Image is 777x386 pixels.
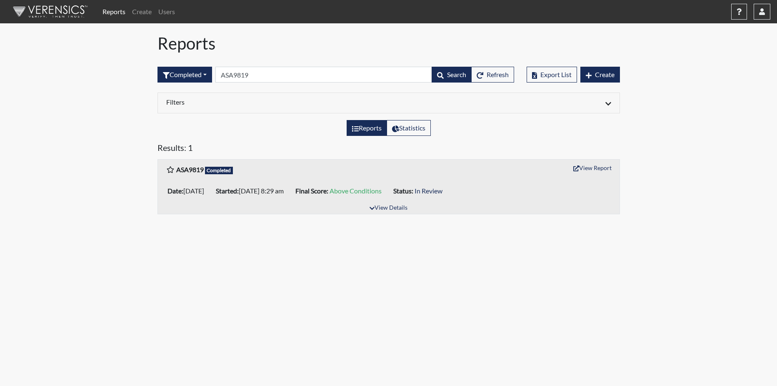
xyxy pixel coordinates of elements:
label: View the list of reports [347,120,387,136]
b: Final Score: [295,187,328,195]
h1: Reports [157,33,620,53]
h6: Filters [166,98,382,106]
b: ASA9819 [176,165,204,173]
b: Status: [393,187,413,195]
h5: Results: 1 [157,143,620,156]
button: Create [580,67,620,83]
button: View Report [570,161,615,174]
div: Filter by interview status [157,67,212,83]
span: Completed [205,167,233,174]
div: Click to expand/collapse filters [160,98,617,108]
a: Create [129,3,155,20]
button: Search [432,67,472,83]
span: Create [595,70,615,78]
button: Completed [157,67,212,83]
span: In Review [415,187,442,195]
span: Refresh [487,70,509,78]
button: Refresh [471,67,514,83]
span: Export List [540,70,572,78]
a: Users [155,3,178,20]
button: View Details [366,203,411,214]
input: Search by Registration ID, Interview Number, or Investigation Name. [215,67,432,83]
b: Date: [167,187,183,195]
span: Above Conditions [330,187,382,195]
li: [DATE] 8:29 am [212,184,292,198]
label: View statistics about completed interviews [387,120,431,136]
a: Reports [99,3,129,20]
button: Export List [527,67,577,83]
span: Search [447,70,466,78]
b: Started: [216,187,239,195]
li: [DATE] [164,184,212,198]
